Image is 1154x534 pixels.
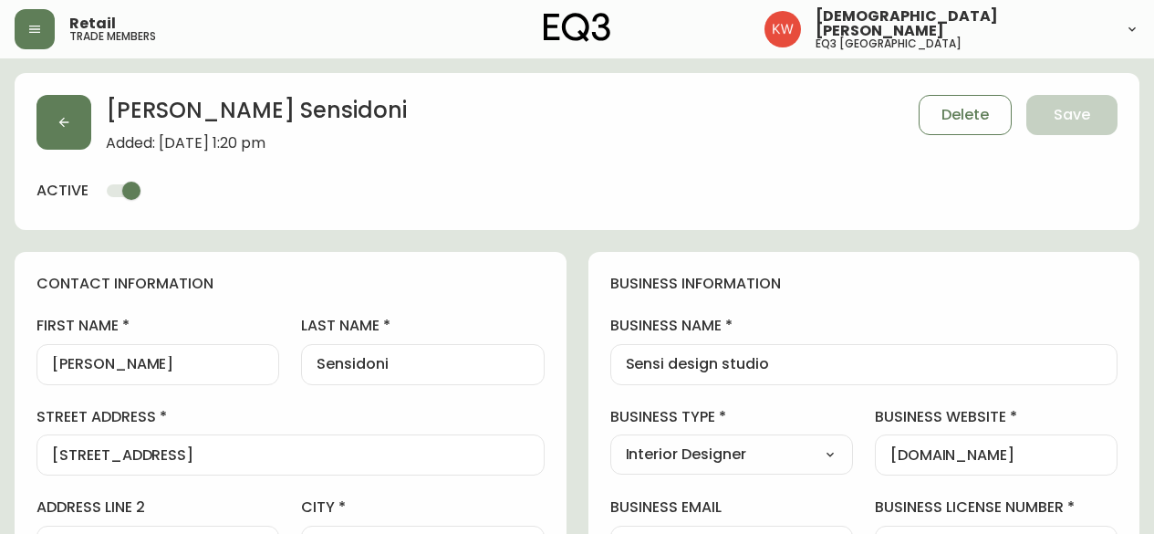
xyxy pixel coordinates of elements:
[919,95,1012,135] button: Delete
[36,497,279,518] label: address line 2
[610,497,853,518] label: business email
[106,135,407,152] span: Added: [DATE] 1:20 pm
[610,274,1118,294] h4: business information
[816,9,1110,38] span: [DEMOGRAPHIC_DATA][PERSON_NAME]
[36,316,279,336] label: first name
[610,407,853,427] label: business type
[875,497,1118,518] label: business license number
[816,38,962,49] h5: eq3 [GEOGRAPHIC_DATA]
[890,446,1102,464] input: https://www.designshop.com
[36,407,545,427] label: street address
[36,274,545,294] h4: contact information
[106,95,407,135] h2: [PERSON_NAME] Sensidoni
[69,31,156,42] h5: trade members
[69,16,116,31] span: Retail
[301,316,544,336] label: last name
[301,497,544,518] label: city
[36,181,88,201] h4: active
[875,407,1118,427] label: business website
[941,105,989,125] span: Delete
[610,316,1118,336] label: business name
[764,11,801,47] img: f33162b67396b0982c40ce2a87247151
[544,13,611,42] img: logo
